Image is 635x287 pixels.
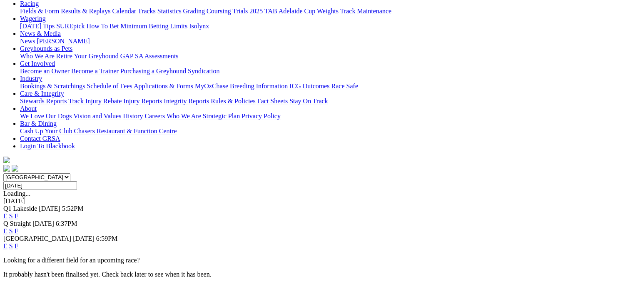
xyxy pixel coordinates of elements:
span: 6:59PM [96,235,118,242]
a: F [15,227,18,235]
div: [DATE] [3,197,632,205]
a: S [9,242,13,250]
div: Bar & Dining [20,127,632,135]
a: Vision and Values [73,112,121,120]
a: Login To Blackbook [20,142,75,150]
partial: It probably hasn't been finalised yet. Check back later to see when it has been. [3,271,212,278]
a: Cash Up Your Club [20,127,72,135]
span: Q Straight [3,220,31,227]
a: Weights [317,7,339,15]
a: S [9,227,13,235]
a: E [3,212,7,220]
a: Rules & Policies [211,97,256,105]
a: Fact Sheets [257,97,288,105]
span: Q1 Lakeside [3,205,37,212]
a: Retire Your Greyhound [56,52,119,60]
a: Coursing [207,7,231,15]
a: Track Maintenance [340,7,391,15]
a: Bar & Dining [20,120,57,127]
a: Who We Are [20,52,55,60]
a: [PERSON_NAME] [37,37,90,45]
a: History [123,112,143,120]
span: [GEOGRAPHIC_DATA] [3,235,71,242]
a: F [15,212,18,220]
div: About [20,112,632,120]
div: Racing [20,7,632,15]
a: Get Involved [20,60,55,67]
a: About [20,105,37,112]
a: Bookings & Scratchings [20,82,85,90]
span: [DATE] [32,220,54,227]
input: Select date [3,181,77,190]
div: Greyhounds as Pets [20,52,632,60]
span: [DATE] [39,205,60,212]
a: Wagering [20,15,46,22]
span: 5:52PM [62,205,84,212]
a: How To Bet [87,22,119,30]
a: MyOzChase [195,82,228,90]
a: Tracks [138,7,156,15]
div: Wagering [20,22,632,30]
a: Careers [144,112,165,120]
a: We Love Our Dogs [20,112,72,120]
a: Care & Integrity [20,90,64,97]
a: Who We Are [167,112,201,120]
img: twitter.svg [12,165,18,172]
a: S [9,212,13,220]
a: Fields & Form [20,7,59,15]
a: Isolynx [189,22,209,30]
a: SUREpick [56,22,85,30]
a: Become an Owner [20,67,70,75]
a: Stewards Reports [20,97,67,105]
a: F [15,242,18,250]
a: E [3,227,7,235]
a: Chasers Restaurant & Function Centre [74,127,177,135]
a: 2025 TAB Adelaide Cup [249,7,315,15]
a: News & Media [20,30,61,37]
a: Stay On Track [289,97,328,105]
div: Get Involved [20,67,632,75]
a: Track Injury Rebate [68,97,122,105]
a: Strategic Plan [203,112,240,120]
a: Grading [183,7,205,15]
a: Race Safe [331,82,358,90]
a: Syndication [188,67,219,75]
a: Integrity Reports [164,97,209,105]
img: logo-grsa-white.png [3,157,10,163]
a: Trials [232,7,248,15]
div: Industry [20,82,632,90]
a: E [3,242,7,250]
span: [DATE] [73,235,95,242]
a: Schedule of Fees [87,82,132,90]
a: Calendar [112,7,136,15]
a: Greyhounds as Pets [20,45,72,52]
a: GAP SA Assessments [120,52,179,60]
a: Minimum Betting Limits [120,22,187,30]
div: News & Media [20,37,632,45]
div: Care & Integrity [20,97,632,105]
span: Loading... [3,190,30,197]
a: Contact GRSA [20,135,60,142]
a: ICG Outcomes [289,82,329,90]
img: facebook.svg [3,165,10,172]
span: 6:37PM [56,220,77,227]
a: Purchasing a Greyhound [120,67,186,75]
a: Breeding Information [230,82,288,90]
a: Become a Trainer [71,67,119,75]
a: [DATE] Tips [20,22,55,30]
a: Results & Replays [61,7,110,15]
a: Privacy Policy [242,112,281,120]
a: Statistics [157,7,182,15]
p: Looking for a different field for an upcoming race? [3,257,632,264]
a: Industry [20,75,42,82]
a: Injury Reports [123,97,162,105]
a: Applications & Forms [134,82,193,90]
a: News [20,37,35,45]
